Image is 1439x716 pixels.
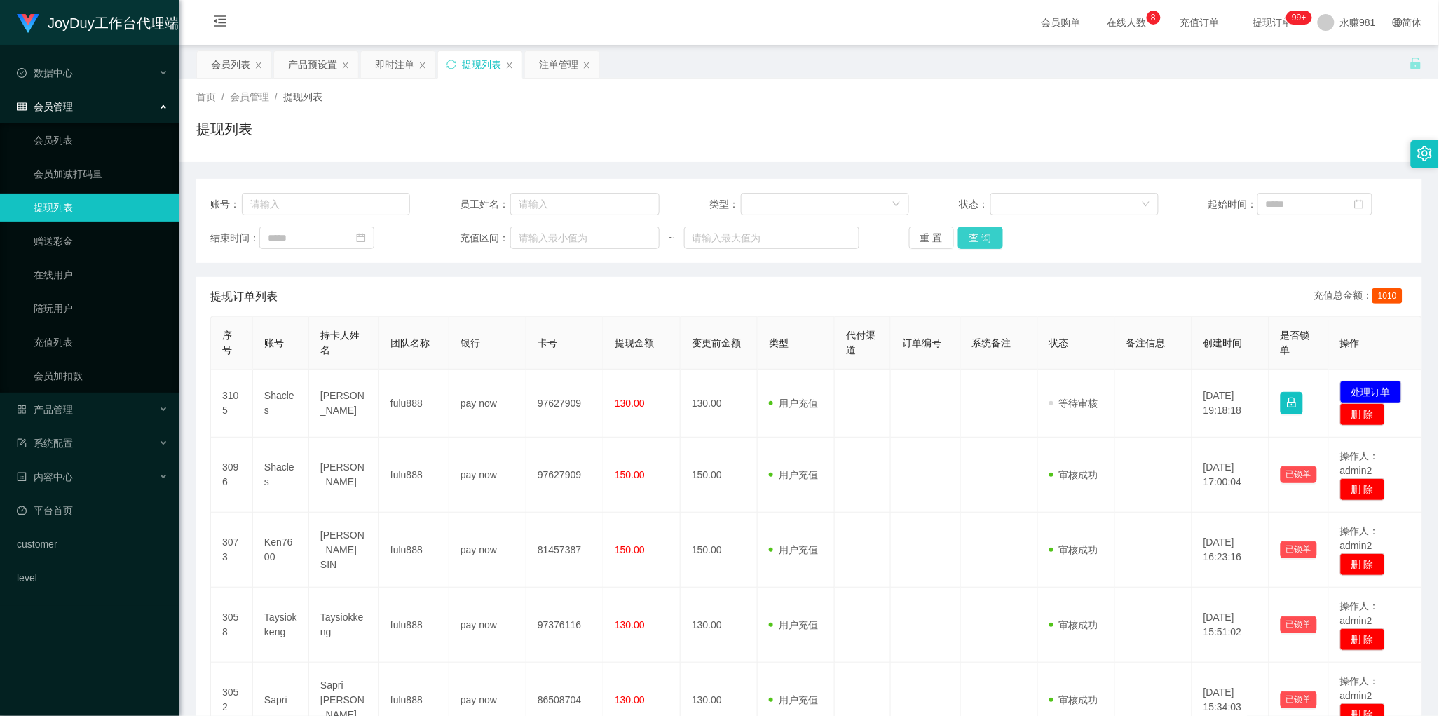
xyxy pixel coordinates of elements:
[1340,478,1385,501] button: 删 除
[1192,438,1269,513] td: [DATE] 17:00:04
[48,1,179,46] h1: JoyDuy工作台代理端
[1281,392,1303,414] button: 图标: lock
[769,694,818,705] span: 用户充值
[681,370,758,438] td: 130.00
[283,91,322,102] span: 提现列表
[1281,330,1310,356] span: 是否锁单
[17,101,73,112] span: 会员管理
[1203,337,1243,349] span: 创建时间
[1281,691,1317,708] button: 已锁单
[375,51,414,78] div: 即时注单
[210,288,278,305] span: 提现订单列表
[681,588,758,663] td: 130.00
[17,471,73,482] span: 内容中心
[34,160,168,188] a: 会员加减打码量
[1340,600,1379,626] span: 操作人：admin2
[449,438,526,513] td: pay now
[17,405,27,414] i: 图标: appstore-o
[460,197,510,212] span: 员工姓名：
[1354,199,1364,209] i: 图标: calendar
[1208,197,1257,212] span: 起始时间：
[211,588,253,663] td: 3058
[210,231,259,245] span: 结束时间：
[958,227,1003,249] button: 查 询
[538,337,557,349] span: 卡号
[846,330,875,356] span: 代付渠道
[1049,619,1098,630] span: 审核成功
[959,197,990,212] span: 状态：
[526,438,603,513] td: 97627909
[309,370,379,438] td: [PERSON_NAME]
[1192,370,1269,438] td: [DATE] 19:18:18
[222,330,232,356] span: 序号
[1417,146,1433,161] i: 图标: setting
[17,102,27,112] i: 图标: table
[615,469,645,480] span: 150.00
[253,588,309,663] td: Taysiokkeng
[972,337,1011,349] span: 系统备注
[196,119,252,140] h1: 提现列表
[681,438,758,513] td: 150.00
[1151,11,1156,25] p: 8
[17,530,168,558] a: customer
[196,91,216,102] span: 首页
[34,261,168,289] a: 在线用户
[892,200,901,210] i: 图标: down
[510,193,660,215] input: 请输入
[253,513,309,588] td: Ken7600
[1100,18,1154,27] span: 在线人数
[1049,469,1098,480] span: 审核成功
[526,588,603,663] td: 97376116
[1393,18,1403,27] i: 图标: global
[1281,616,1317,633] button: 已锁单
[34,126,168,154] a: 会员列表
[1340,553,1385,576] button: 删 除
[684,227,859,249] input: 请输入最大值为
[1192,513,1269,588] td: [DATE] 16:23:16
[1049,398,1098,409] span: 等待审核
[909,227,954,249] button: 重 置
[211,513,253,588] td: 3073
[769,469,818,480] span: 用户充值
[196,1,244,46] i: 图标: menu-fold
[1126,337,1166,349] span: 备注信息
[1340,381,1402,403] button: 处理订单
[615,694,645,705] span: 130.00
[1142,200,1150,210] i: 图标: down
[275,91,278,102] span: /
[341,61,350,69] i: 图标: close
[769,544,818,555] span: 用户充值
[615,544,645,555] span: 150.00
[1049,544,1098,555] span: 审核成功
[17,472,27,482] i: 图标: profile
[17,14,39,34] img: logo.9652507e.png
[320,330,360,356] span: 持卡人姓名
[17,497,168,525] a: 图标: dashboard平台首页
[309,438,379,513] td: [PERSON_NAME]
[1286,11,1311,25] sup: 189
[17,67,73,79] span: 数据中心
[769,398,818,409] span: 用户充值
[1281,466,1317,483] button: 已锁单
[17,17,179,28] a: JoyDuy工作台代理端
[1173,18,1227,27] span: 充值订单
[460,231,510,245] span: 充值区间：
[17,438,27,448] i: 图标: form
[449,370,526,438] td: pay now
[510,227,660,249] input: 请输入最小值为
[379,588,449,663] td: fulu888
[1340,675,1379,701] span: 操作人：admin2
[17,404,73,415] span: 产品管理
[379,513,449,588] td: fulu888
[418,61,427,69] i: 图标: close
[356,233,366,243] i: 图标: calendar
[681,513,758,588] td: 150.00
[211,438,253,513] td: 3096
[211,370,253,438] td: 3105
[709,197,741,212] span: 类型：
[253,438,309,513] td: Shacles
[288,51,337,78] div: 产品预设置
[210,197,242,212] span: 账号：
[390,337,430,349] span: 团队名称
[17,564,168,592] a: level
